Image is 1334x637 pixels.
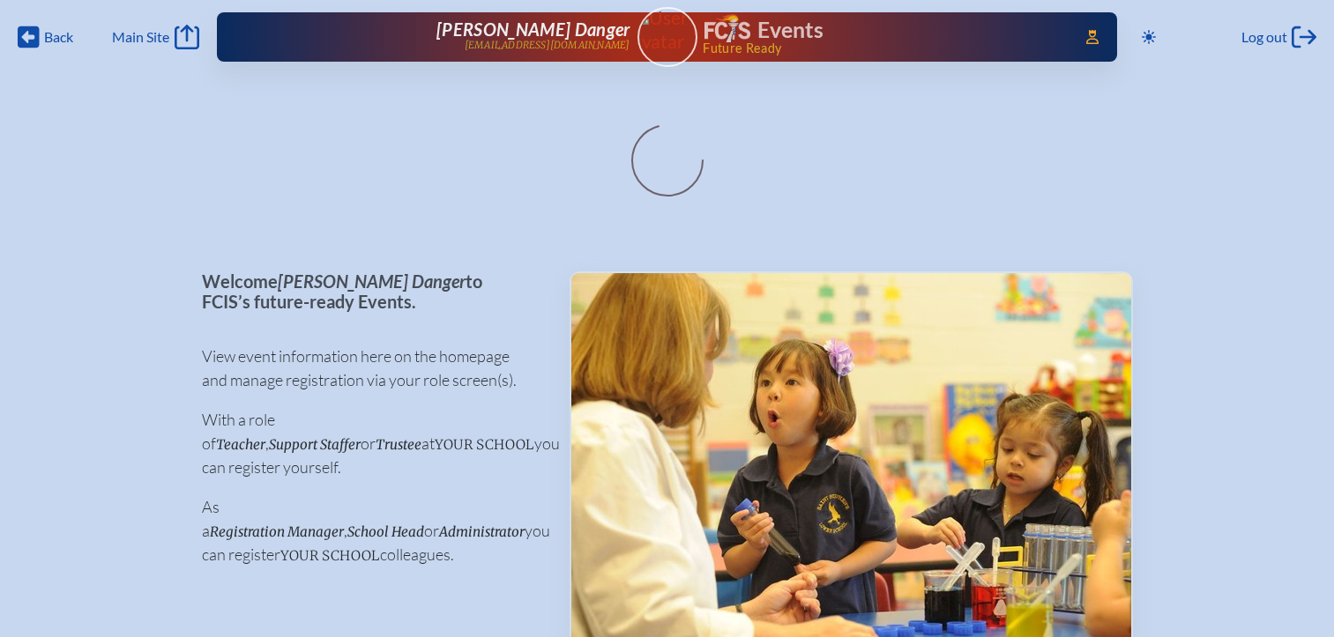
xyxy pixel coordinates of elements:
div: FCIS Events — Future ready [704,14,1062,55]
span: Back [44,28,73,46]
span: your school [435,436,534,453]
span: School Head [347,523,424,540]
img: User Avatar [630,6,704,53]
p: With a role of , or at you can register yourself. [202,408,541,479]
span: Main Site [112,28,169,46]
span: Trustee [376,436,421,453]
span: Support Staffer [269,436,361,453]
a: [PERSON_NAME] Danger[EMAIL_ADDRESS][DOMAIN_NAME] [273,19,630,55]
p: Welcome to FCIS’s future-ready Events. [202,271,541,311]
p: View event information here on the homepage and manage registration via your role screen(s). [202,344,541,392]
span: [PERSON_NAME] Danger [436,19,630,40]
span: [PERSON_NAME] Danger [278,270,466,292]
span: Registration Manager [210,523,344,540]
span: Teacher [216,436,265,453]
a: User Avatar [637,7,697,67]
p: [EMAIL_ADDRESS][DOMAIN_NAME] [465,40,630,51]
span: your school [280,547,380,564]
a: Main Site [112,25,198,49]
span: Future Ready [703,42,1061,55]
span: Log out [1241,28,1287,46]
p: As a , or you can register colleagues. [202,495,541,567]
span: Administrator [439,523,525,540]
